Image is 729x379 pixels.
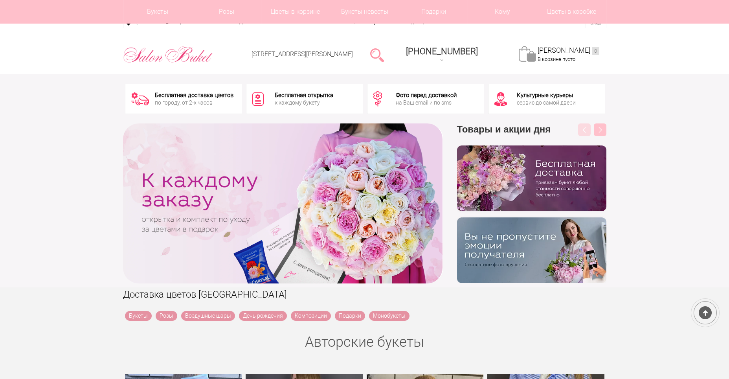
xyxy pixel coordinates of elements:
[517,100,576,105] div: сервис до самой двери
[275,92,333,98] div: Бесплатная открытка
[457,217,606,283] img: v9wy31nijnvkfycrkduev4dhgt9psb7e.png.webp
[155,92,233,98] div: Бесплатная доставка цветов
[406,46,478,56] span: [PHONE_NUMBER]
[396,100,457,105] div: на Ваш email и по sms
[335,311,365,321] a: Подарки
[123,44,213,65] img: Цветы Нижний Новгород
[517,92,576,98] div: Культурные курьеры
[369,311,409,321] a: Монобукеты
[538,46,599,55] a: [PERSON_NAME]
[401,44,483,66] a: [PHONE_NUMBER]
[275,100,333,105] div: к каждому букету
[125,311,152,321] a: Букеты
[156,311,177,321] a: Розы
[457,123,606,145] h3: Товары и акции дня
[538,56,575,62] span: В корзине пусто
[155,100,233,105] div: по городу, от 2-х часов
[305,334,424,350] a: Авторские букеты
[181,311,235,321] a: Воздушные шары
[396,92,457,98] div: Фото перед доставкой
[239,311,287,321] a: День рождения
[291,311,331,321] a: Композиции
[592,47,599,55] ins: 0
[457,145,606,211] img: hpaj04joss48rwypv6hbykmvk1dj7zyr.png.webp
[252,50,353,58] a: [STREET_ADDRESS][PERSON_NAME]
[123,287,606,302] h1: Доставка цветов [GEOGRAPHIC_DATA]
[594,123,606,136] button: Next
